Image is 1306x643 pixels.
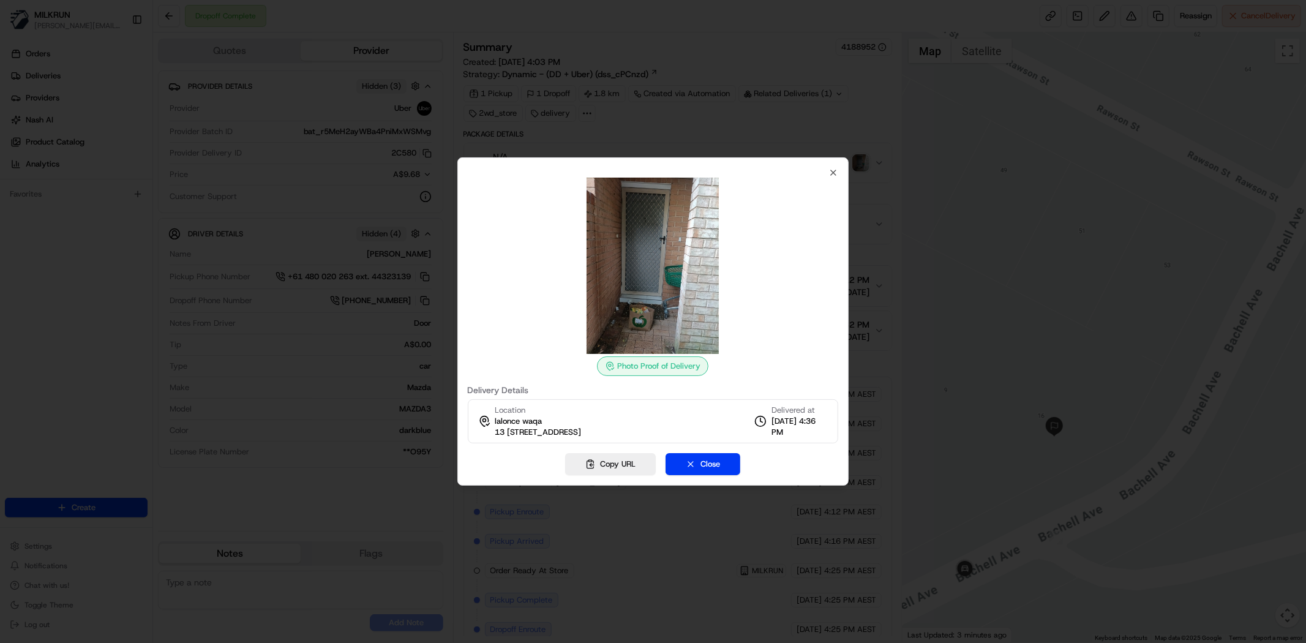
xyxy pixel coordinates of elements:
img: photo_proof_of_delivery image [565,178,741,354]
span: lalonce waqa [495,416,542,427]
label: Delivery Details [468,386,839,394]
div: Photo Proof of Delivery [597,356,708,376]
span: 13 [STREET_ADDRESS] [495,427,582,438]
button: Copy URL [565,453,656,475]
span: Location [495,405,526,416]
span: Delivered at [771,405,828,416]
button: Close [666,453,740,475]
span: [DATE] 4:36 PM [771,416,828,438]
